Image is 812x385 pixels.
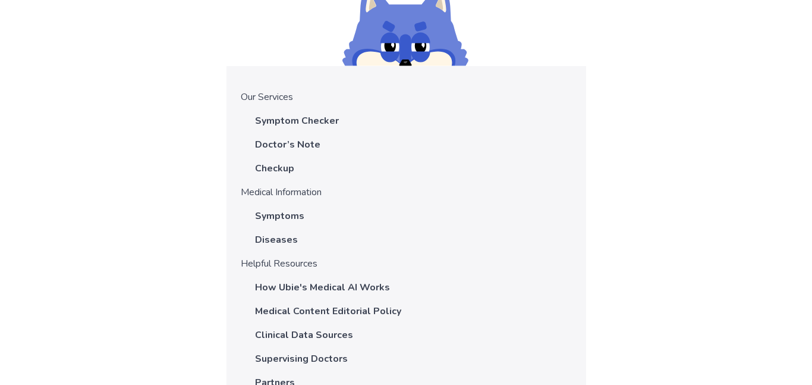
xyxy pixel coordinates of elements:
[255,233,298,247] a: Diseases
[255,328,353,342] a: Clinical Data Sources
[241,256,572,271] p: Helpful Resources
[255,114,339,128] a: Symptom Checker
[255,280,390,295] a: How Ubie's Medical AI Works
[255,352,348,366] a: Supervising Doctors
[241,90,572,104] p: Our Services
[255,304,401,318] a: Medical Content Editorial Policy
[255,161,294,176] a: Checkup
[255,209,304,223] a: Symptoms
[255,137,320,152] a: Doctor’s Note
[241,185,572,199] p: Medical Information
